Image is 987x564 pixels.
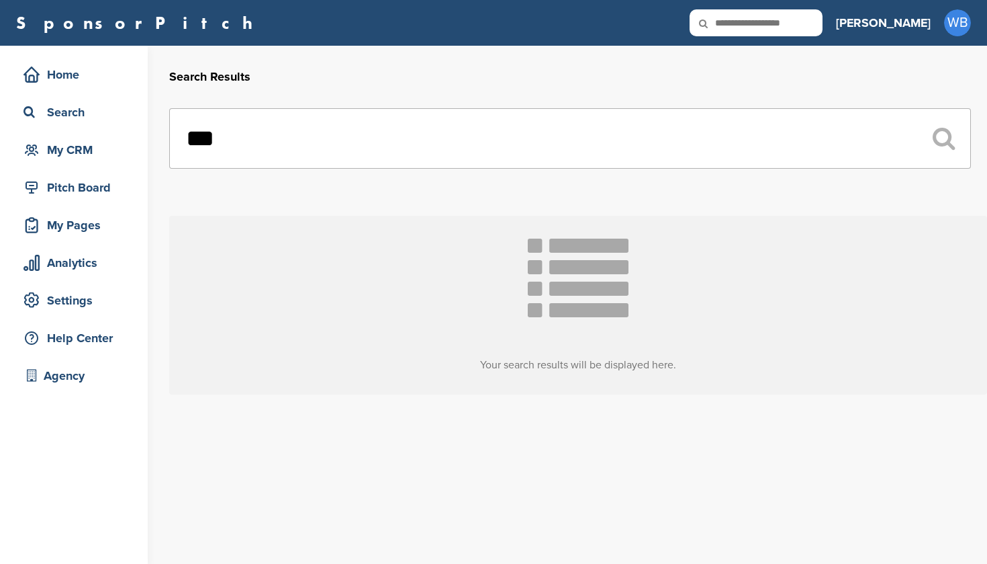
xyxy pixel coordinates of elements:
[836,8,931,38] a: [PERSON_NAME]
[169,357,987,373] h3: Your search results will be displayed here.
[836,13,931,32] h3: [PERSON_NAME]
[13,97,134,128] a: Search
[20,138,134,162] div: My CRM
[13,360,134,391] a: Agency
[13,285,134,316] a: Settings
[13,210,134,241] a: My Pages
[13,323,134,354] a: Help Center
[16,14,261,32] a: SponsorPitch
[20,364,134,388] div: Agency
[13,247,134,278] a: Analytics
[20,100,134,124] div: Search
[20,251,134,275] div: Analytics
[13,134,134,165] a: My CRM
[20,326,134,350] div: Help Center
[20,288,134,313] div: Settings
[20,213,134,237] div: My Pages
[13,59,134,90] a: Home
[169,68,971,86] h2: Search Results
[20,63,134,87] div: Home
[944,9,971,36] span: WB
[13,172,134,203] a: Pitch Board
[20,175,134,200] div: Pitch Board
